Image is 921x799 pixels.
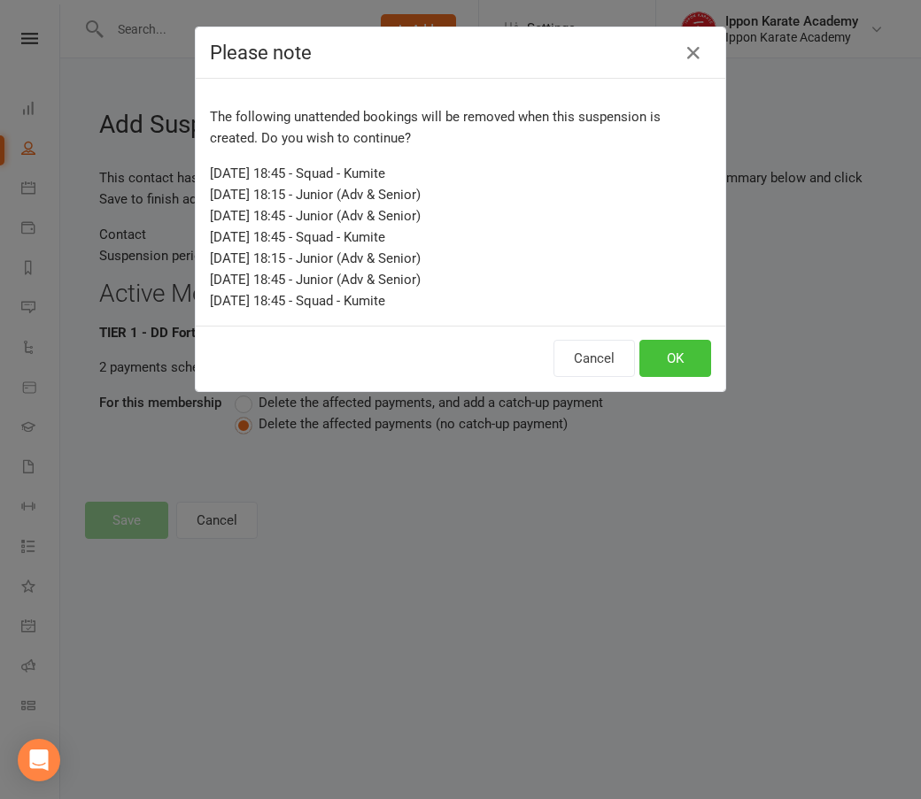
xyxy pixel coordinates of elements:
div: [DATE] 18:45 - Junior (Adv & Senior) [210,205,711,227]
button: OK [639,340,711,377]
p: The following unattended bookings will be removed when this suspension is created. Do you wish to... [210,106,711,149]
div: [DATE] 18:45 - Squad - Kumite [210,163,711,184]
button: Close [679,39,708,67]
button: Cancel [553,340,635,377]
div: [DATE] 18:45 - Squad - Kumite [210,227,711,248]
h4: Please note [210,42,711,64]
div: [DATE] 18:45 - Junior (Adv & Senior) [210,269,711,290]
div: [DATE] 18:15 - Junior (Adv & Senior) [210,248,711,269]
div: [DATE] 18:15 - Junior (Adv & Senior) [210,184,711,205]
div: Open Intercom Messenger [18,739,60,781]
div: [DATE] 18:45 - Squad - Kumite [210,290,711,311]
